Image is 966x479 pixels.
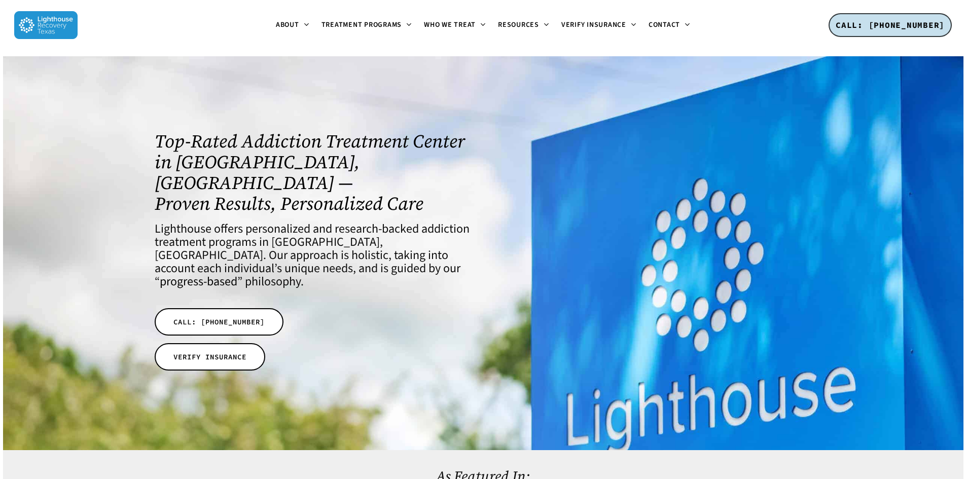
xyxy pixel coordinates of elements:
[418,21,492,29] a: Who We Treat
[649,20,680,30] span: Contact
[321,20,402,30] span: Treatment Programs
[498,20,539,30] span: Resources
[424,20,476,30] span: Who We Treat
[173,352,246,362] span: VERIFY INSURANCE
[276,20,299,30] span: About
[155,343,265,371] a: VERIFY INSURANCE
[642,21,696,29] a: Contact
[315,21,418,29] a: Treatment Programs
[836,20,945,30] span: CALL: [PHONE_NUMBER]
[492,21,555,29] a: Resources
[555,21,642,29] a: Verify Insurance
[155,223,470,288] h4: Lighthouse offers personalized and research-backed addiction treatment programs in [GEOGRAPHIC_DA...
[14,11,78,39] img: Lighthouse Recovery Texas
[173,317,265,327] span: CALL: [PHONE_NUMBER]
[155,131,470,214] h1: Top-Rated Addiction Treatment Center in [GEOGRAPHIC_DATA], [GEOGRAPHIC_DATA] — Proven Results, Pe...
[160,273,237,290] a: progress-based
[829,13,952,38] a: CALL: [PHONE_NUMBER]
[155,308,283,336] a: CALL: [PHONE_NUMBER]
[561,20,626,30] span: Verify Insurance
[270,21,315,29] a: About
